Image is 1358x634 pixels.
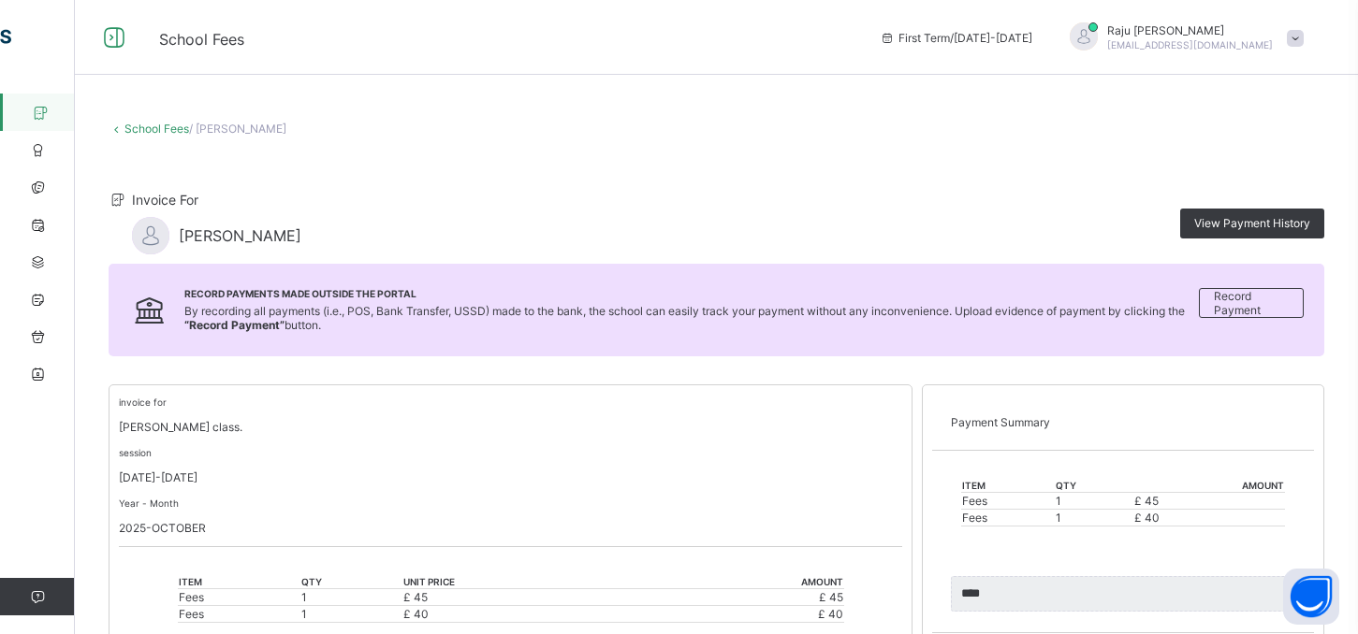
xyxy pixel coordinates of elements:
[1194,216,1310,230] span: View Payment History
[119,396,167,408] small: invoice for
[1051,22,1313,53] div: RajuRahman
[178,575,300,589] th: item
[119,521,902,535] p: 2025 - OCTOBER
[184,304,1185,332] span: By recording all payments (i.e., POS, Bank Transfer, USSD) made to the bank, the school can easil...
[179,226,301,245] span: [PERSON_NAME]
[184,318,285,332] b: “Record Payment”
[159,30,244,49] span: School Fees
[124,122,189,136] a: School Fees
[961,479,1055,493] th: item
[403,607,429,621] span: £ 40
[1055,493,1132,510] td: 1
[961,510,1055,526] td: Fees
[119,447,152,458] small: session
[119,497,179,509] small: Year - Month
[961,493,1055,510] td: Fees
[1134,494,1159,508] span: £ 45
[1055,479,1132,493] th: qty
[1107,39,1273,50] span: [EMAIL_ADDRESS][DOMAIN_NAME]
[132,192,198,208] span: Invoice For
[300,575,402,589] th: qty
[1134,511,1160,525] span: £ 40
[1283,569,1339,625] button: Open asap
[189,122,286,136] span: / [PERSON_NAME]
[1107,23,1273,37] span: Raju [PERSON_NAME]
[300,589,402,606] td: 1
[184,288,1199,299] span: Record Payments Made Outside the Portal
[119,420,902,434] p: [PERSON_NAME] class.
[403,590,428,604] span: £ 45
[644,575,843,589] th: amount
[1133,479,1286,493] th: amount
[1214,289,1289,317] span: Record Payment
[119,470,902,484] p: [DATE]-[DATE]
[1055,510,1132,526] td: 1
[179,607,299,621] div: Fees
[179,590,299,604] div: Fees
[951,415,1295,429] p: Payment Summary
[818,607,843,621] span: £ 40
[402,575,644,589] th: unit price
[300,606,402,623] td: 1
[819,590,843,604] span: £ 45
[880,31,1032,45] span: session/term information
